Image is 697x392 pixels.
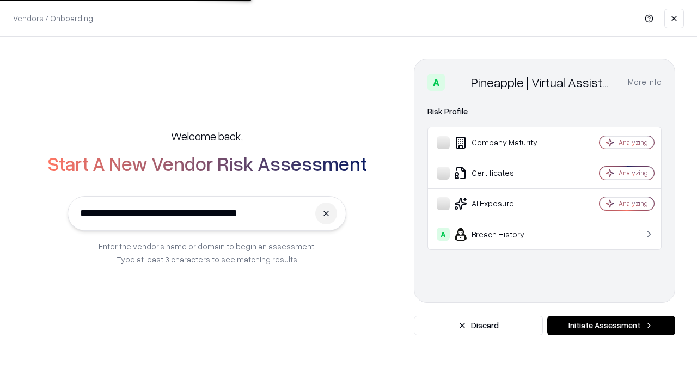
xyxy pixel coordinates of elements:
[449,73,467,91] img: Pineapple | Virtual Assistant Agency
[437,167,567,180] div: Certificates
[619,168,648,177] div: Analyzing
[437,136,567,149] div: Company Maturity
[619,138,648,147] div: Analyzing
[619,199,648,208] div: Analyzing
[99,240,316,266] p: Enter the vendor’s name or domain to begin an assessment. Type at least 3 characters to see match...
[13,13,93,24] p: Vendors / Onboarding
[628,72,662,92] button: More info
[437,228,450,241] div: A
[437,228,567,241] div: Breach History
[437,197,567,210] div: AI Exposure
[47,152,367,174] h2: Start A New Vendor Risk Assessment
[414,316,543,335] button: Discard
[171,128,243,144] h5: Welcome back,
[427,73,445,91] div: A
[547,316,675,335] button: Initiate Assessment
[471,73,615,91] div: Pineapple | Virtual Assistant Agency
[427,105,662,118] div: Risk Profile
